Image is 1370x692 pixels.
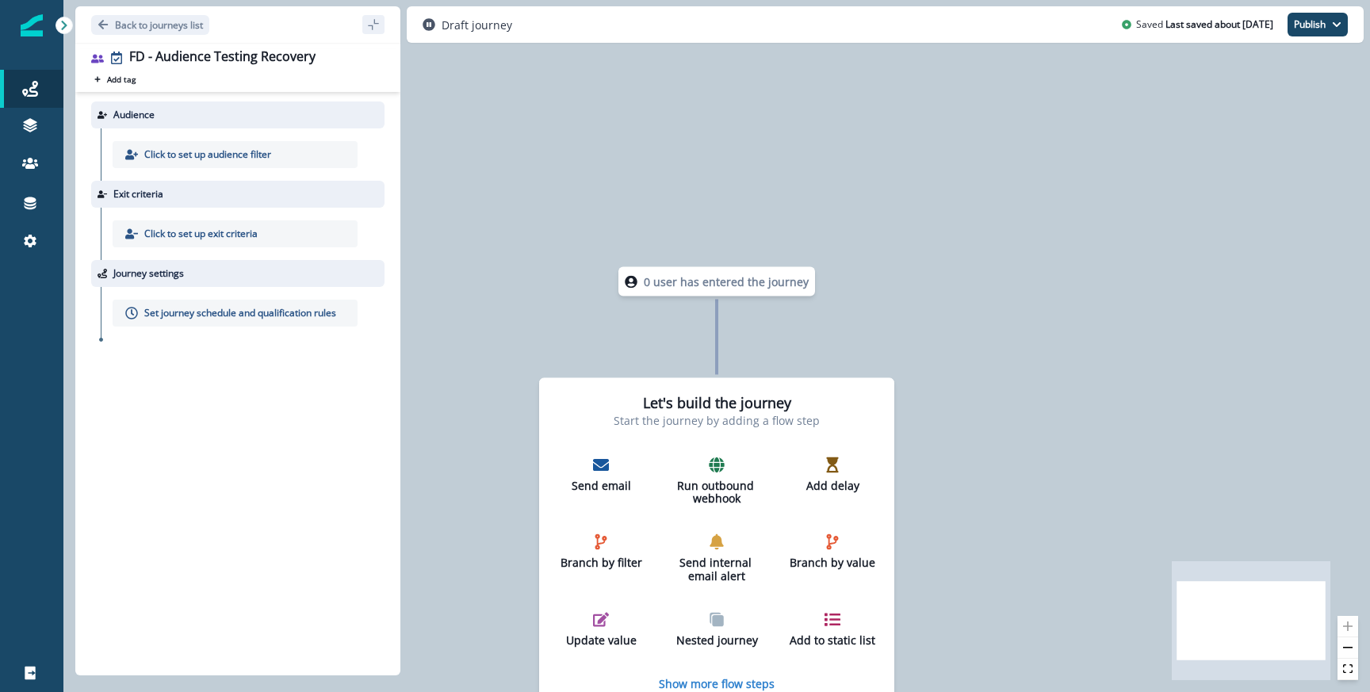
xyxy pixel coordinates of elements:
button: Add delay [783,450,882,499]
p: Saved [1136,17,1163,32]
p: Branch by value [789,556,876,570]
p: Add delay [789,479,876,492]
p: Start the journey by adding a flow step [614,411,820,428]
div: 0 user has entered the journey [564,267,869,296]
button: Add tag [91,73,139,86]
img: Inflection [21,14,43,36]
button: Branch by filter [551,528,651,576]
div: FD - Audience Testing Recovery [129,49,316,67]
button: Nested journey [667,605,767,653]
p: Exit criteria [113,187,163,201]
button: fit view [1337,659,1358,680]
button: Show more flow steps [659,675,775,690]
p: Draft journey [442,17,512,33]
p: Update value [557,633,645,647]
p: Set journey schedule and qualification rules [144,306,336,320]
button: Send email [551,450,651,499]
p: Last saved about [DATE] [1165,17,1273,32]
h2: Let's build the journey [643,395,791,412]
p: Run outbound webhook [673,479,760,506]
button: Update value [551,605,651,653]
p: Click to set up audience filter [144,147,271,162]
button: zoom out [1337,637,1358,659]
p: Journey settings [113,266,184,281]
button: Send internal email alert [667,528,767,590]
p: Back to journeys list [115,18,203,32]
p: Add to static list [789,633,876,647]
button: Run outbound webhook [667,450,767,512]
button: Branch by value [783,528,882,576]
p: Add tag [107,75,136,84]
p: 0 user has entered the journey [644,273,809,290]
button: Add to static list [783,605,882,653]
p: Branch by filter [557,556,645,570]
p: Nested journey [673,633,760,647]
p: Click to set up exit criteria [144,227,258,241]
p: Audience [113,108,155,122]
p: Send internal email alert [673,556,760,583]
button: Publish [1288,13,1348,36]
p: Send email [557,479,645,492]
button: Go back [91,15,209,35]
button: sidebar collapse toggle [362,15,385,34]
